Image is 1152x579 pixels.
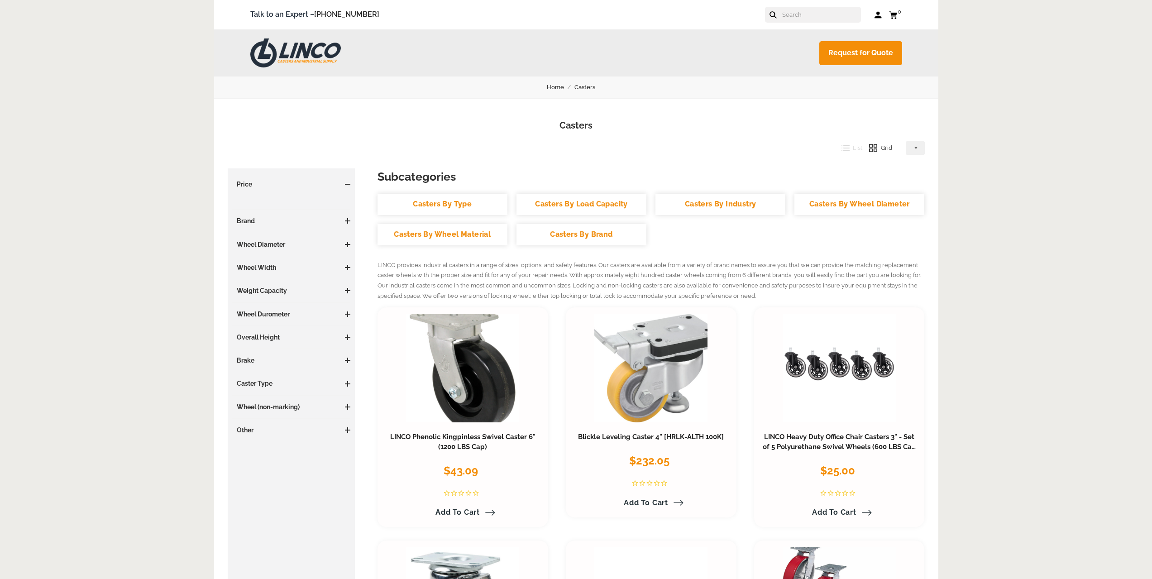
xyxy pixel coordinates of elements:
h3: Weight Capacity [232,286,351,295]
a: Casters By Industry [655,194,785,215]
h3: Overall Height [232,333,351,342]
a: Casters By Load Capacity [516,194,646,215]
input: Search [781,7,861,23]
h3: Caster Type [232,379,351,388]
h3: Brand [232,216,351,225]
h3: Other [232,426,351,435]
a: Casters By Wheel Diameter [794,194,924,215]
a: 0 [889,9,902,20]
h3: Wheel Diameter [232,240,351,249]
p: LINCO provides industrial casters in a range of sizes, options, and safety features. Our casters ... [378,260,925,301]
span: $232.05 [629,454,669,467]
a: Blickle Leveling Caster 4" [HRLK-ALTH 100K] [578,433,724,441]
span: $25.00 [820,464,855,477]
h3: Brake [232,356,351,365]
a: Home [547,82,574,92]
span: $43.09 [444,464,478,477]
a: [PHONE_NUMBER] [314,10,379,19]
a: Log in [875,10,882,19]
span: Talk to an Expert – [250,9,379,21]
a: Add to Cart [430,505,495,520]
a: Add to Cart [618,495,684,511]
img: LINCO CASTERS & INDUSTRIAL SUPPLY [250,38,341,67]
h3: Subcategories [378,168,925,185]
a: Add to Cart [807,505,872,520]
a: Casters By Type [378,194,507,215]
span: Add to Cart [812,508,856,517]
h3: Wheel Durometer [232,310,351,319]
a: LINCO Phenolic Kingpinless Swivel Caster 6" (1200 LBS Cap) [390,433,535,451]
button: Grid [862,141,892,155]
a: Request for Quote [819,41,902,65]
h3: Price [232,180,351,189]
button: List [835,141,863,155]
span: Add to Cart [624,498,668,507]
a: LINCO Heavy Duty Office Chair Casters 3" - Set of 5 Polyurethane Swivel Wheels (600 LBS Cap Combi... [763,433,916,461]
h3: Wheel Width [232,263,351,272]
h3: Wheel (non-marking) [232,402,351,412]
span: 0 [898,8,901,15]
a: Casters By Brand [516,224,646,245]
a: Casters [574,82,606,92]
h1: Casters [228,119,925,132]
a: Casters By Wheel Material [378,224,507,245]
span: Add to Cart [435,508,480,517]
